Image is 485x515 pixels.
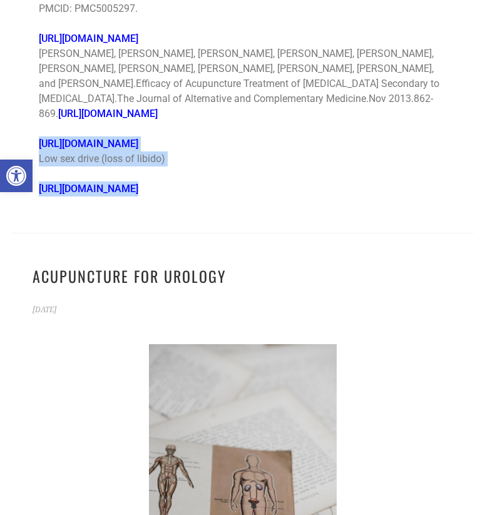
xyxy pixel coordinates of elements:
p: [PERSON_NAME], [PERSON_NAME], [PERSON_NAME], [PERSON_NAME], [PERSON_NAME], [PERSON_NAME], [PERSON... [39,31,446,121]
a: [URL][DOMAIN_NAME] [39,183,138,195]
a: [DATE] [33,305,56,314]
a: [URL][DOMAIN_NAME] [39,138,138,150]
a: [URL][DOMAIN_NAME] [58,108,158,120]
p: Low sex drive (loss of libido) [39,136,446,166]
a: Acupuncture for Urology [33,265,227,287]
a: [URL][DOMAIN_NAME] [39,33,138,44]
